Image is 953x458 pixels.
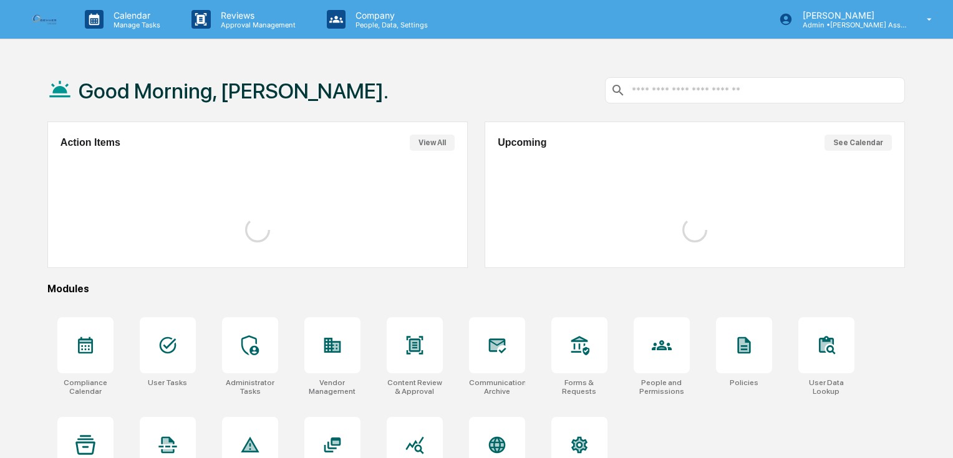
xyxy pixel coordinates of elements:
[798,378,854,396] div: User Data Lookup
[211,10,302,21] p: Reviews
[211,21,302,29] p: Approval Management
[346,21,434,29] p: People, Data, Settings
[634,378,690,396] div: People and Permissions
[793,10,909,21] p: [PERSON_NAME]
[346,10,434,21] p: Company
[304,378,360,396] div: Vendor Management
[498,137,546,148] h2: Upcoming
[387,378,443,396] div: Content Review & Approval
[30,13,60,26] img: logo
[222,378,278,396] div: Administrator Tasks
[104,10,167,21] p: Calendar
[793,21,909,29] p: Admin • [PERSON_NAME] Asset Management
[148,378,187,387] div: User Tasks
[104,21,167,29] p: Manage Tasks
[825,135,892,151] button: See Calendar
[730,378,758,387] div: Policies
[60,137,120,148] h2: Action Items
[551,378,607,396] div: Forms & Requests
[79,79,389,103] h1: Good Morning, [PERSON_NAME].
[47,283,905,295] div: Modules
[410,135,455,151] button: View All
[469,378,525,396] div: Communications Archive
[57,378,114,396] div: Compliance Calendar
